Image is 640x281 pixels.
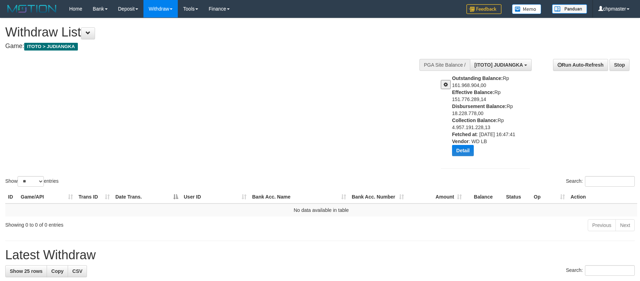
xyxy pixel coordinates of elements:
div: PGA Site Balance / [419,59,470,71]
img: panduan.png [552,4,587,14]
th: ID [5,190,18,203]
a: Copy [47,265,68,277]
h1: Latest Withdraw [5,248,635,262]
th: Status [503,190,531,203]
td: No data available in table [5,203,637,216]
label: Search: [566,176,635,187]
th: Date Trans.: activate to sort column descending [113,190,181,203]
h4: Game: [5,43,420,50]
label: Show entries [5,176,59,187]
th: Game/API: activate to sort column ascending [18,190,76,203]
b: Outstanding Balance: [452,75,503,81]
div: Rp 161.968.904,00 Rp 151.776.289,14 Rp 18.228.778,00 Rp 4.957.191.228,13 : [DATE] 16:47:41 : WD LB [452,75,535,161]
span: Copy [51,268,63,274]
span: ITOTO > JUDIANGKA [24,43,78,51]
select: Showentries [18,176,44,187]
button: Detail [452,145,474,156]
label: Search: [566,265,635,276]
b: Fetched at [452,132,477,137]
b: Vendor [452,139,469,144]
th: Trans ID: activate to sort column ascending [76,190,113,203]
a: Previous [588,219,616,231]
h1: Withdraw List [5,25,420,39]
a: CSV [68,265,87,277]
a: Next [615,219,635,231]
img: MOTION_logo.png [5,4,59,14]
th: Bank Acc. Name: activate to sort column ascending [249,190,349,203]
a: Run Auto-Refresh [553,59,608,71]
th: Balance [465,190,503,203]
button: [ITOTO] JUDIANGKA [470,59,532,71]
b: Disbursement Balance: [452,103,507,109]
span: [ITOTO] JUDIANGKA [474,62,523,68]
div: Showing 0 to 0 of 0 entries [5,219,261,228]
th: Amount: activate to sort column ascending [407,190,465,203]
th: User ID: activate to sort column ascending [181,190,249,203]
th: Bank Acc. Number: activate to sort column ascending [349,190,407,203]
b: Effective Balance: [452,89,494,95]
a: Stop [609,59,629,71]
input: Search: [585,265,635,276]
span: CSV [72,268,82,274]
th: Action [568,190,637,203]
input: Search: [585,176,635,187]
img: Button%20Memo.svg [512,4,541,14]
img: Feedback.jpg [466,4,501,14]
b: Collection Balance: [452,118,498,123]
th: Op: activate to sort column ascending [531,190,568,203]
